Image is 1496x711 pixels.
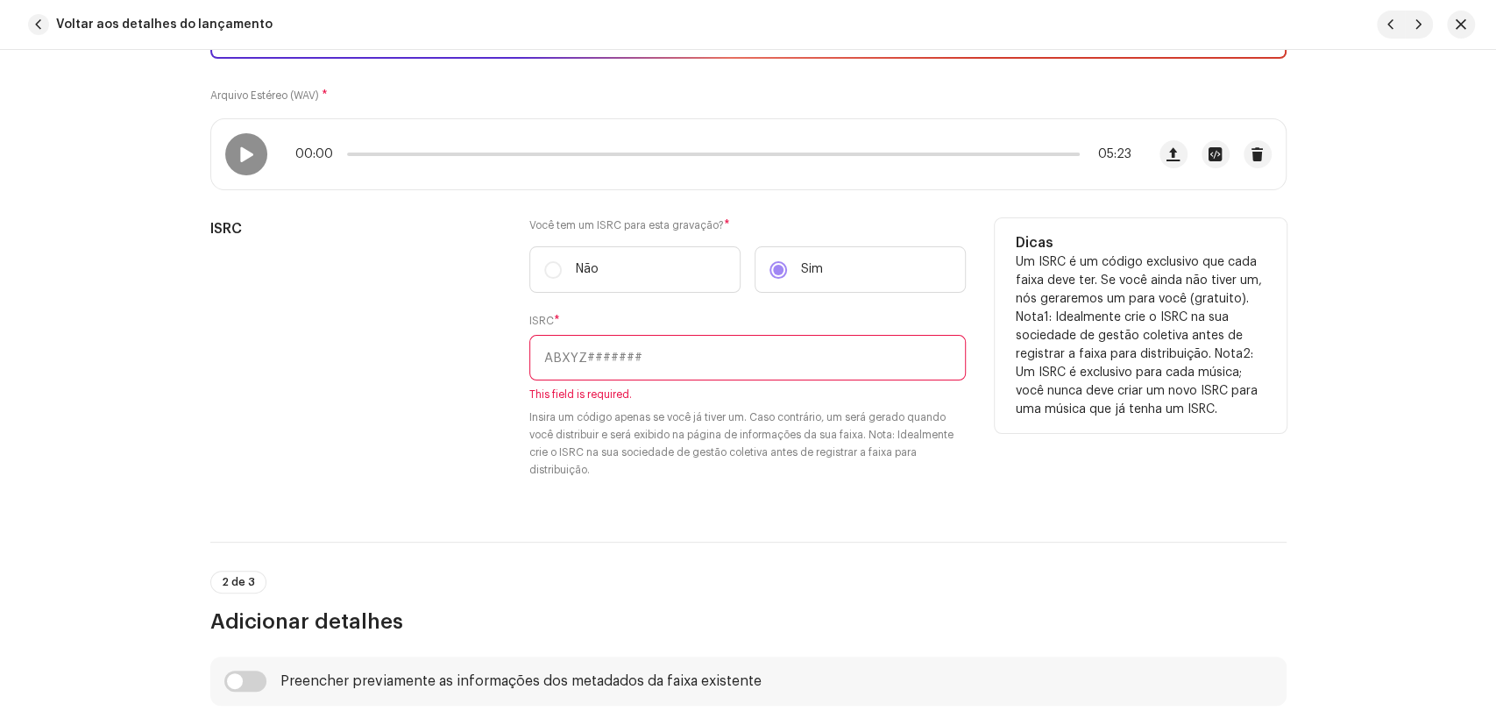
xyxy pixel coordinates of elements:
h3: Adicionar detalhes [210,608,1287,636]
input: ABXYZ####### [529,335,966,380]
span: 00:00 [295,147,340,161]
p: Não [576,260,599,279]
p: Sim [801,260,823,279]
small: Arquivo Estéreo (WAV) [210,90,319,101]
label: ISRC [529,314,560,328]
span: This field is required. [529,387,966,402]
label: Você tem um ISRC para esta gravação? [529,218,966,232]
small: Insira um código apenas se você já tiver um. Caso contrário, um será gerado quando você distribui... [529,409,966,479]
div: Preencher previamente as informações dos metadados da faixa existente [280,674,762,688]
p: Um ISRC é um código exclusivo que cada faixa deve ter. Se você ainda não tiver um, nós geraremos ... [1016,253,1266,419]
h5: Dicas [1016,232,1266,253]
span: 05:23 [1087,147,1131,161]
h5: ISRC [210,218,502,239]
